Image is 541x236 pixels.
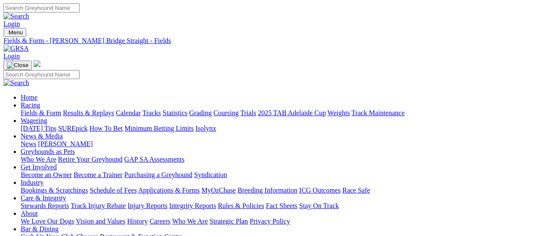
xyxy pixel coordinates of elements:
a: Bookings & Scratchings [21,187,88,194]
a: Results & Replays [63,109,114,116]
a: Weights [328,109,350,116]
a: Integrity Reports [169,202,216,209]
a: Coursing [213,109,239,116]
a: Become an Owner [21,171,72,178]
a: GAP SA Assessments [124,156,185,163]
a: Vision and Values [76,218,125,225]
a: Fields & Form [21,109,61,116]
a: [DATE] Tips [21,125,56,132]
a: Race Safe [342,187,370,194]
a: Privacy Policy [250,218,290,225]
img: GRSA [3,45,29,52]
a: Wagering [21,117,47,124]
input: Search [3,70,80,79]
a: Fields & Form - [PERSON_NAME] Bridge Straight - Fields [3,37,538,45]
a: SUREpick [58,125,87,132]
img: Search [3,79,29,87]
a: Careers [149,218,170,225]
a: ICG Outcomes [299,187,340,194]
a: News [21,140,36,147]
a: Trials [240,109,256,116]
a: Care & Integrity [21,194,66,202]
a: Who We Are [21,156,56,163]
a: Stay On Track [299,202,339,209]
a: How To Bet [90,125,123,132]
input: Search [3,3,80,12]
span: Menu [9,29,23,36]
a: Login [3,52,20,60]
a: Rules & Policies [218,202,264,209]
img: Close [7,62,28,69]
a: Minimum Betting Limits [124,125,194,132]
a: Racing [21,101,40,109]
a: 2025 TAB Adelaide Cup [258,109,326,116]
a: About [21,210,38,217]
a: [PERSON_NAME] [38,140,93,147]
a: Who We Are [172,218,208,225]
a: Greyhounds as Pets [21,148,75,155]
img: logo-grsa-white.png [34,60,40,67]
a: Tracks [142,109,161,116]
a: Become a Trainer [74,171,123,178]
a: Stewards Reports [21,202,69,209]
a: Retire Your Greyhound [58,156,123,163]
div: News & Media [21,140,538,148]
a: History [127,218,148,225]
div: Industry [21,187,538,194]
a: Isolynx [195,125,216,132]
a: Login [3,20,20,28]
a: Statistics [163,109,188,116]
div: Racing [21,109,538,117]
div: Wagering [21,125,538,132]
img: Search [3,12,29,20]
a: Bar & Dining [21,225,59,233]
a: MyOzChase [201,187,236,194]
a: Calendar [116,109,141,116]
a: Schedule of Fees [90,187,136,194]
div: Greyhounds as Pets [21,156,538,163]
a: Breeding Information [238,187,297,194]
button: Toggle navigation [3,28,26,37]
a: Applications & Forms [138,187,200,194]
a: Home [21,94,37,101]
a: Strategic Plan [210,218,248,225]
a: Get Involved [21,163,57,171]
button: Toggle navigation [3,61,32,70]
a: Purchasing a Greyhound [124,171,192,178]
a: Fact Sheets [266,202,297,209]
a: Grading [189,109,212,116]
a: We Love Our Dogs [21,218,74,225]
a: Track Maintenance [352,109,405,116]
a: Syndication [194,171,227,178]
div: Care & Integrity [21,202,538,210]
a: Injury Reports [127,202,167,209]
a: Industry [21,179,43,186]
div: About [21,218,538,225]
div: Get Involved [21,171,538,179]
a: Track Injury Rebate [71,202,126,209]
a: News & Media [21,132,63,140]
